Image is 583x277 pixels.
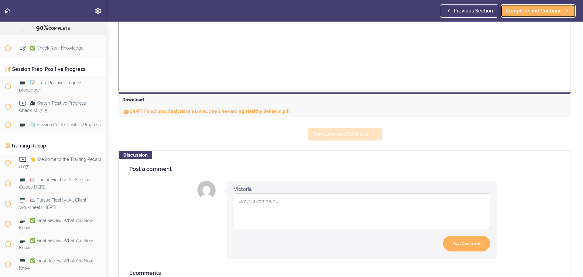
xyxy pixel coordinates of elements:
span: 🗒️ Session Guide: Positive Progress [30,122,101,127]
span: ✅ Final Review: What You Now Know [19,218,93,230]
div: Discussion [119,151,152,159]
input: Post Comment [443,236,490,252]
a: Complete and Continue [501,4,576,18]
span: 0 [129,270,133,276]
textarea: Comment box [234,193,490,230]
img: Victoria [197,181,216,199]
div: COMPLETE [8,24,98,32]
a: DownloadCRAFT Functional Analysis of a Loved One_s Rewarding, Healthy Behavior.pdf [122,109,290,114]
span: 90% [36,24,48,31]
svg: Settings Menu [94,7,102,15]
a: Previous Section [440,4,498,18]
span: ✅ Check: Your Knowledge [30,46,84,50]
div: Download [118,94,571,106]
span: ✅ Final Review: What You Now Know [19,238,93,250]
span: Previous Section [454,7,493,15]
h4: Post a comment [129,166,560,172]
span: Complete and Continue [312,130,369,138]
svg: Download [122,108,130,116]
span: 👋 Welcome to the Training Recap! (1:07) [19,157,101,169]
span: 📖 Pursue Fidelity: All Session Guides HERE! [19,177,90,189]
span: 📝 Prep: Positive Progress procedure! [19,80,82,92]
span: 📖 Pursue Fidelity: All Client Worksheets HERE! [19,198,87,209]
svg: Back to course curriculum [4,7,11,15]
span: Complete and Continue [506,7,562,15]
span: ✅ Final Review: What You Now Know [19,259,93,271]
a: Complete and Continue [307,127,382,141]
h4: comments [129,270,560,276]
div: Victoria [234,186,252,193]
span: 🎥 Watch: Positive Progress Checklist (7:15) [19,101,86,113]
